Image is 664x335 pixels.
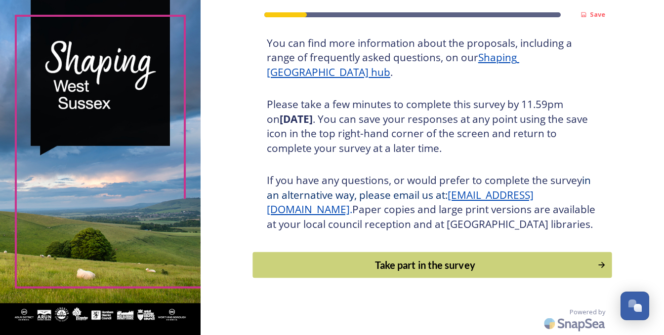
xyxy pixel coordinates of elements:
h3: You can find more information about the proposals, including a range of frequently asked question... [267,36,598,80]
img: SnapSea Logo [541,312,610,335]
span: . [350,202,352,216]
a: [EMAIL_ADDRESS][DOMAIN_NAME] [267,188,534,217]
div: Take part in the survey [258,258,592,272]
span: Powered by [570,307,605,317]
h3: If you have any questions, or would prefer to complete the survey Paper copies and large print ve... [267,173,598,231]
button: Continue [252,252,612,278]
strong: [DATE] [280,112,313,126]
strong: Save [590,10,605,19]
button: Open Chat [621,292,649,320]
span: in an alternative way, please email us at: [267,173,593,202]
a: Shaping [GEOGRAPHIC_DATA] hub [267,50,519,79]
h3: Please take a few minutes to complete this survey by 11.59pm on . You can save your responses at ... [267,97,598,155]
